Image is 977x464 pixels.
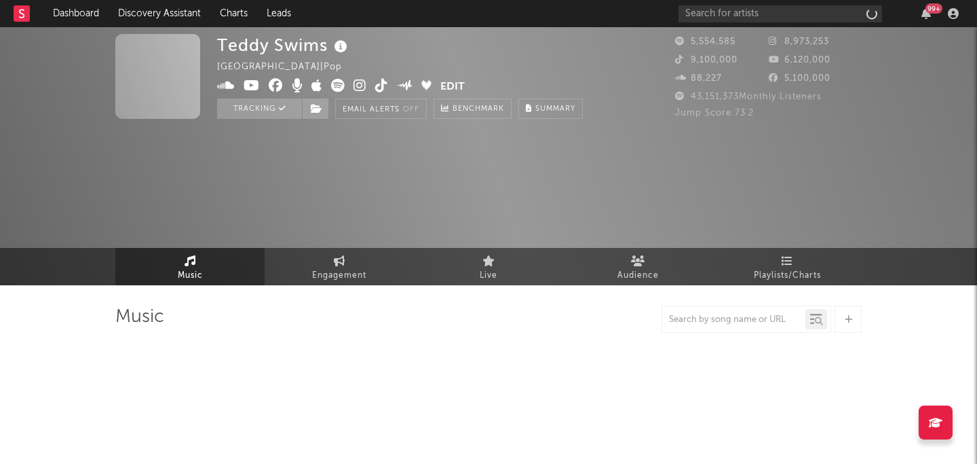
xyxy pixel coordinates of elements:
[434,99,512,119] a: Benchmark
[662,315,805,325] input: Search by song name or URL
[480,268,497,284] span: Live
[617,268,659,284] span: Audience
[769,56,830,65] span: 6,120,000
[403,106,419,113] em: Off
[217,34,351,56] div: Teddy Swims
[769,37,829,46] span: 8,973,253
[178,268,203,284] span: Music
[535,105,575,113] span: Summary
[414,248,563,285] a: Live
[675,74,722,83] span: 88,227
[712,248,862,285] a: Playlists/Charts
[769,74,830,83] span: 5,100,000
[675,92,822,101] span: 43,151,373 Monthly Listeners
[115,248,265,285] a: Music
[440,79,465,96] button: Edit
[453,101,504,118] span: Benchmark
[754,268,821,284] span: Playlists/Charts
[265,248,414,285] a: Engagement
[217,59,358,75] div: [GEOGRAPHIC_DATA] | Pop
[675,56,737,65] span: 9,100,000
[925,3,942,14] div: 99 +
[312,268,366,284] span: Engagement
[217,99,302,119] button: Tracking
[921,8,931,19] button: 99+
[563,248,712,285] a: Audience
[518,99,583,119] button: Summary
[678,5,882,22] input: Search for artists
[675,37,735,46] span: 5,554,585
[675,109,754,118] span: Jump Score: 73.2
[335,99,427,119] button: Email AlertsOff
